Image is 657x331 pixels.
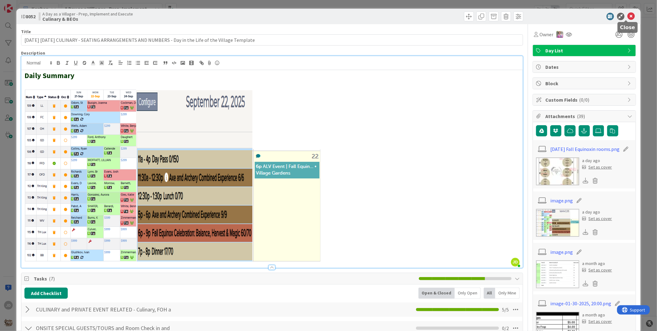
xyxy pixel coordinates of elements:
[550,145,620,153] a: [DATE] Fall Equinoxin rooms.png
[577,113,585,119] span: ( 39 )
[582,164,612,170] div: Set as cover
[556,31,563,38] img: OM
[545,47,625,54] span: Day List
[582,267,612,273] div: Set as cover
[511,258,520,267] span: JD
[42,16,133,21] b: Culinary & BEOs
[582,280,589,288] div: Download
[21,13,36,20] span: ID
[582,157,612,164] div: a day ago
[582,312,612,318] div: a month ago
[42,11,133,16] span: A Day as a Villager - Prep, Implement and Execute
[13,1,28,8] span: Support
[495,288,520,299] div: Only Mine
[502,306,509,313] span: 5 / 5
[579,97,590,103] span: ( 0/0 )
[21,29,31,34] label: Title
[539,31,553,38] span: Owner
[545,96,625,104] span: Custom Fields
[545,63,625,71] span: Dates
[545,80,625,87] span: Block
[26,13,36,20] b: 8052
[550,248,573,256] a: image.png
[582,215,612,222] div: Set as cover
[24,288,68,299] button: Add Checklist
[582,260,612,267] div: a month ago
[582,177,589,185] div: Download
[21,34,523,46] input: type card name here...
[24,71,75,80] strong: Daily Summary
[455,288,481,299] div: Only Open
[550,300,611,307] a: image-01-30-2025, 20:00.png
[24,89,320,262] img: image.png
[550,197,573,204] a: image.png
[582,318,612,325] div: Set as cover
[21,50,45,56] span: Description
[49,276,55,282] span: ( 7 )
[545,113,625,120] span: Attachments
[582,228,589,236] div: Download
[419,288,455,299] div: Open & Closed
[582,209,612,215] div: a day ago
[34,275,416,282] span: Tasks
[620,24,635,30] h5: Close
[34,304,173,315] input: Add Checklist...
[484,288,495,299] div: All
